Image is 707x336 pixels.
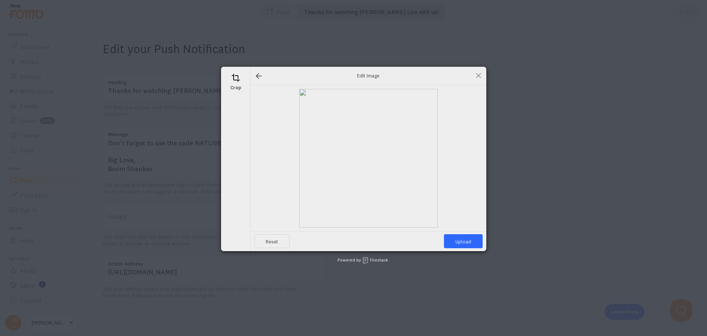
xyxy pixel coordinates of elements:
span: Upload [444,234,483,248]
div: Go back [254,72,263,80]
span: Reset [254,234,290,248]
div: Crop [223,69,249,94]
span: Edit Image [295,72,442,79]
div: Powered by Filestack [319,251,388,270]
